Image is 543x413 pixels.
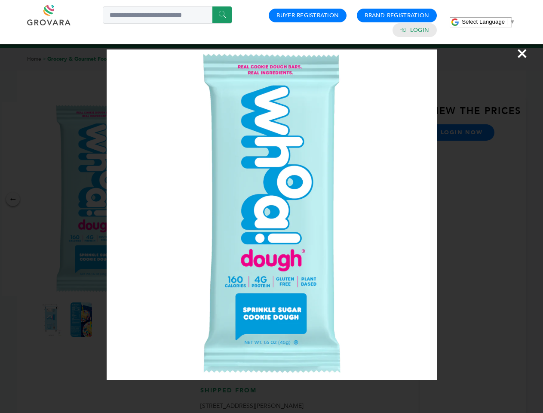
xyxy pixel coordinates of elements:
[462,18,515,25] a: Select Language​
[276,12,339,19] a: Buyer Registration
[516,41,528,65] span: ×
[410,26,429,34] a: Login
[107,49,437,380] img: Image Preview
[103,6,232,24] input: Search a product or brand...
[509,18,515,25] span: ▼
[365,12,429,19] a: Brand Registration
[462,18,505,25] span: Select Language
